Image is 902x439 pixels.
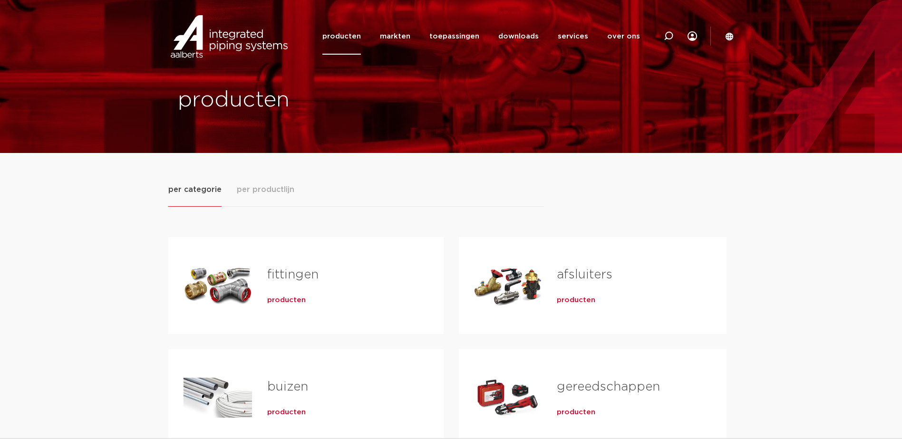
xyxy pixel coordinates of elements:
[178,85,446,115] h1: producten
[558,18,588,55] a: services
[498,18,539,55] a: downloads
[168,184,222,195] span: per categorie
[237,184,294,195] span: per productlijn
[429,18,479,55] a: toepassingen
[322,18,640,55] nav: Menu
[267,268,319,281] a: fittingen
[557,268,612,281] a: afsluiters
[380,18,410,55] a: markten
[557,381,660,393] a: gereedschappen
[267,381,308,393] a: buizen
[267,408,306,417] a: producten
[557,408,595,417] a: producten
[607,18,640,55] a: over ons
[267,296,306,305] a: producten
[322,18,361,55] a: producten
[557,296,595,305] a: producten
